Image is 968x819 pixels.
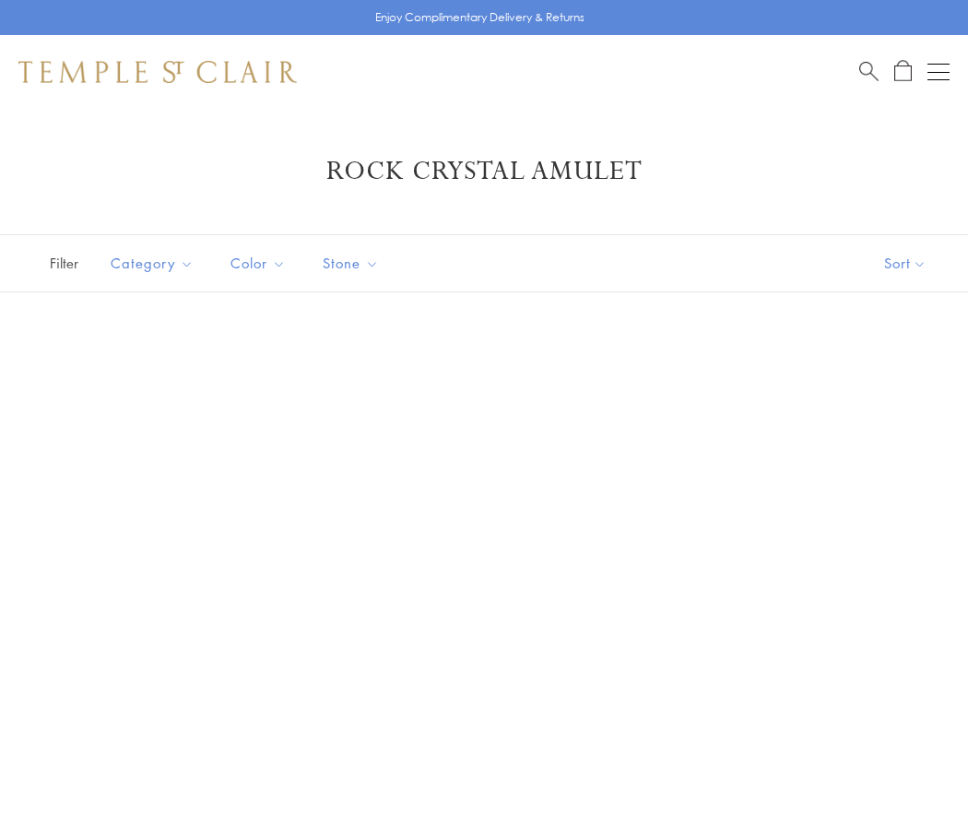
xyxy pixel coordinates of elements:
[221,252,300,275] span: Color
[859,60,879,83] a: Search
[97,243,207,284] button: Category
[927,61,950,83] button: Open navigation
[18,61,297,83] img: Temple St. Clair
[46,155,922,188] h1: Rock Crystal Amulet
[375,8,584,27] p: Enjoy Complimentary Delivery & Returns
[101,252,207,275] span: Category
[217,243,300,284] button: Color
[894,60,912,83] a: Open Shopping Bag
[309,243,393,284] button: Stone
[843,235,968,291] button: Show sort by
[313,252,393,275] span: Stone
